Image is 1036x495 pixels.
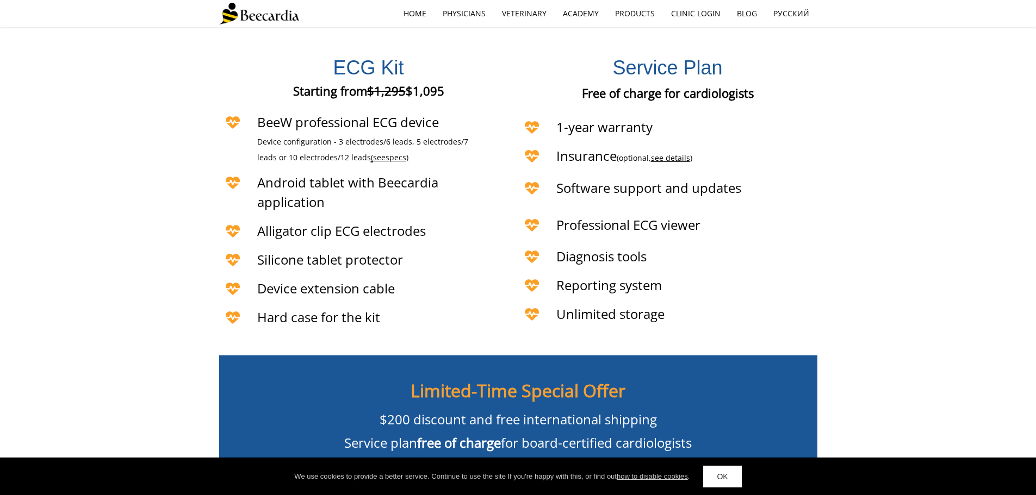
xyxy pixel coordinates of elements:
[333,57,404,79] span: ECG Kit
[373,152,386,162] span: see
[556,216,700,234] span: Professional ECG viewer
[494,1,555,26] a: Veterinary
[703,466,741,487] a: OK
[411,379,625,402] span: Limited-Time Special Offer
[729,1,765,26] a: Blog
[556,305,665,323] span: Unlimited storage
[257,308,380,326] span: Hard case for the kit
[556,179,741,197] span: Software support and updates
[219,3,299,24] img: Beecardia
[556,118,653,136] span: 1-year warranty
[607,1,663,26] a: Products
[257,173,438,211] span: Android tablet with Beecardia application
[663,1,729,26] a: Clinic Login
[257,113,439,131] span: BeeW professional ECG device
[293,83,444,99] span: Starting from $1,095
[386,152,408,162] span: specs)
[395,1,435,26] a: home
[257,279,395,297] span: Device extension cable
[612,57,722,79] span: Service Plan
[417,434,501,452] span: free of charge
[617,153,692,163] span: (optional, )
[373,153,408,162] a: seespecs)
[651,153,690,163] a: see details
[257,136,468,162] span: Device configuration - 3 electrodes/6 leads, 5 electrodes/7 leads or 10 electrodes/12 leads
[344,434,692,452] span: Service plan for board-certified cardiologists
[435,1,494,26] a: Physicians
[617,472,688,480] a: how to disable cookies
[556,247,647,265] span: Diagnosis tools
[582,85,754,101] span: Free of charge for cardiologists
[555,1,607,26] a: Academy
[257,250,403,268] span: Silicone tablet protector
[367,83,406,99] span: $1,295
[556,147,692,165] span: Insurance
[371,152,373,162] span: (
[257,222,426,240] span: Alligator clip ECG electrodes
[556,276,662,294] span: Reporting system
[765,1,817,26] a: Русский
[380,410,657,428] span: $200 discount and free international shipping
[294,471,690,482] div: We use cookies to provide a better service. Continue to use the site If you're happy with this, o...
